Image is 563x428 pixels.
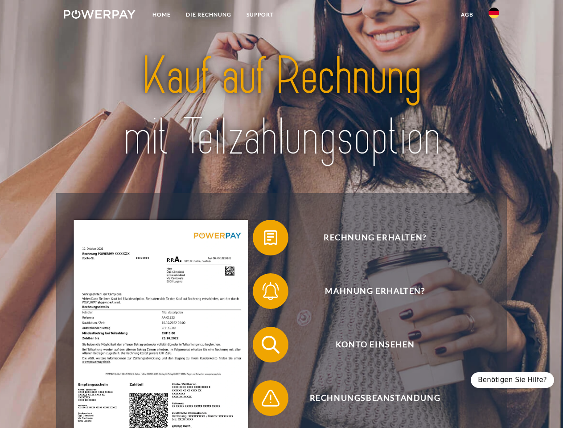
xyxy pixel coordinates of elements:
div: Benötigen Sie Hilfe? [471,372,554,388]
a: agb [453,7,481,23]
button: Konto einsehen [253,327,485,362]
button: Rechnung erhalten? [253,220,485,255]
span: Mahnung erhalten? [266,273,484,309]
img: qb_bill.svg [259,226,282,249]
img: title-powerpay_de.svg [85,43,478,171]
img: qb_search.svg [259,333,282,356]
a: Home [145,7,178,23]
span: Konto einsehen [266,327,484,362]
button: Rechnungsbeanstandung [253,380,485,416]
img: logo-powerpay-white.svg [64,10,136,19]
span: Rechnungsbeanstandung [266,380,484,416]
a: SUPPORT [239,7,281,23]
img: qb_warning.svg [259,387,282,409]
img: qb_bell.svg [259,280,282,302]
span: Rechnung erhalten? [266,220,484,255]
button: Mahnung erhalten? [253,273,485,309]
a: DIE RECHNUNG [178,7,239,23]
img: de [489,8,499,18]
